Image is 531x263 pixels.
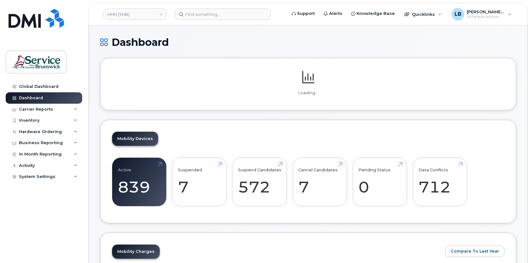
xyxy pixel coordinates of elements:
[118,161,161,203] a: Active 839
[358,161,401,203] a: Pending Status 0
[298,161,341,203] a: Cancel Candidates 7
[178,161,221,203] a: Suspended 7
[100,37,516,48] h1: Dashboard
[445,246,504,257] button: Compare To Last Year
[112,90,504,96] p: Loading...
[451,248,499,254] span: Compare To Last Year
[418,161,461,203] a: Data Conflicts 712
[112,245,160,259] a: Mobility Charges
[112,132,158,146] a: Mobility Devices
[238,161,281,203] a: Suspend Candidates 572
